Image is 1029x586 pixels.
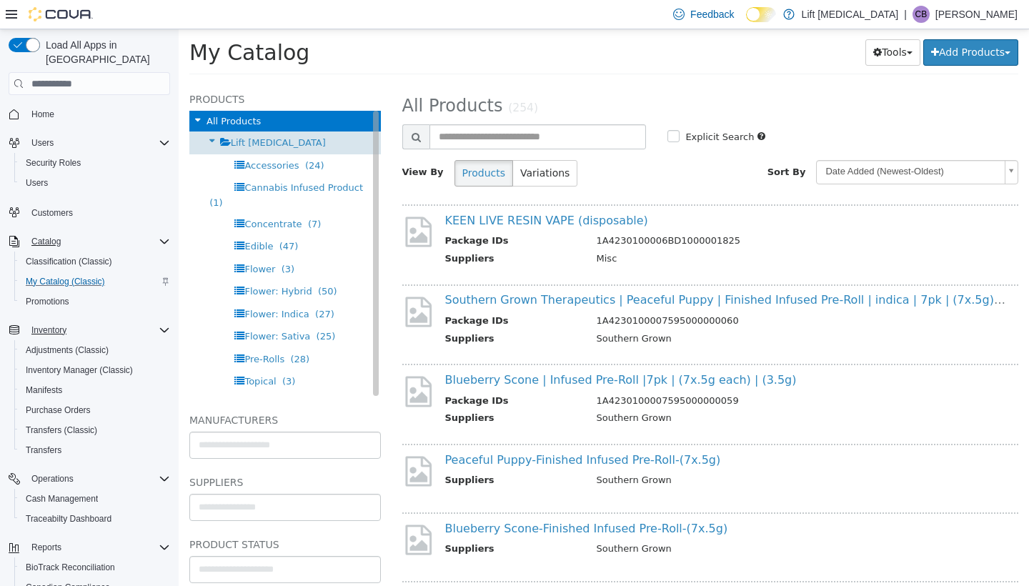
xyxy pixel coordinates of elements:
div: Clarence Barr [913,6,930,23]
span: Dark Mode [746,22,747,23]
span: Catalog [26,233,170,250]
th: Suppliers [267,382,407,399]
span: Users [20,174,170,192]
span: Transfers (Classic) [26,424,97,436]
span: Date Added (Newest-Oldest) [638,131,820,154]
a: My Catalog (Classic) [20,273,111,290]
a: Classification (Classic) [20,253,118,270]
button: Home [3,104,176,124]
td: 1A4230100007595000000059 [407,364,830,382]
span: Sort By [589,137,627,148]
p: [PERSON_NAME] [935,6,1018,23]
small: (254) [329,72,359,85]
p: Lift [MEDICAL_DATA] [802,6,899,23]
span: My Catalog [11,11,131,36]
a: Home [26,106,60,123]
span: Inventory Manager (Classic) [20,362,170,379]
span: Users [26,177,48,189]
span: Reports [31,542,61,553]
a: Date Added (Newest-Oldest) [637,131,840,155]
a: Southern Grown Therapeutics | Peaceful Puppy | Finished Infused Pre-Roll | indica | 7pk | (7x.5g)... [267,264,899,277]
input: Dark Mode [746,7,776,22]
span: (25) [138,302,157,312]
span: Transfers [20,442,170,459]
span: Operations [31,473,74,485]
span: (3) [103,234,116,245]
button: Operations [26,470,79,487]
span: Customers [26,203,170,221]
span: Inventory [31,324,66,336]
p: | [904,6,907,23]
span: Catalog [31,236,61,247]
td: Southern Grown [407,302,830,320]
span: Security Roles [26,157,81,169]
button: Adjustments (Classic) [14,340,176,360]
span: (28) [111,324,131,335]
button: Products [276,131,334,157]
span: Promotions [20,293,170,310]
th: Suppliers [267,302,407,320]
span: Users [31,137,54,149]
h5: Products [11,61,202,79]
span: Flower: Hybrid [66,257,133,267]
button: Catalog [3,232,176,252]
a: Peaceful Puppy-Finished Infused Pre-Roll-(7x.5g) [267,424,542,437]
span: (50) [139,257,159,267]
span: Users [26,134,170,152]
a: Users [20,174,54,192]
span: Adjustments (Classic) [26,344,109,356]
button: BioTrack Reconciliation [14,557,176,577]
button: Purchase Orders [14,400,176,420]
span: (3) [104,347,116,357]
a: Customers [26,204,79,222]
a: Blueberry Scone-Finished Infused Pre-Roll-(7x.5g) [267,492,550,506]
span: (27) [136,279,156,290]
a: Blueberry Scone | Infused Pre-Roll |7pk | (7x.5g each) | (3.5g) [267,344,618,357]
a: Inventory Manager (Classic) [20,362,139,379]
td: Southern Grown [407,512,830,530]
button: Add Products [745,10,840,36]
a: Purchase Orders [20,402,96,419]
span: Traceabilty Dashboard [26,513,111,525]
img: missing-image.png [224,185,256,220]
span: Reports [26,539,170,556]
span: All Products [28,86,82,97]
button: Cash Management [14,489,176,509]
button: Operations [3,469,176,489]
span: Flower: Indica [66,279,130,290]
span: Topical [66,347,97,357]
span: Edible [66,212,94,222]
span: Classification (Classic) [26,256,112,267]
span: Manifests [20,382,170,399]
span: Cash Management [26,493,98,505]
button: Users [14,173,176,193]
td: 1A4230100006BD1000001825 [407,204,830,222]
span: Promotions [26,296,69,307]
img: Cova [29,7,93,21]
a: BioTrack Reconciliation [20,559,121,576]
button: Customers [3,202,176,222]
a: Security Roles [20,154,86,172]
button: Inventory Manager (Classic) [14,360,176,380]
td: Southern Grown [407,382,830,399]
a: KEEN LIVE RESIN VAPE (disposable) [267,184,469,198]
button: Users [3,133,176,153]
span: My Catalog (Classic) [20,273,170,290]
span: BioTrack Reconciliation [20,559,170,576]
button: Classification (Classic) [14,252,176,272]
img: missing-image.png [224,424,256,460]
span: Inventory Manager (Classic) [26,364,133,376]
a: Promotions [20,293,75,310]
span: Cash Management [20,490,170,507]
span: Accessories [66,131,120,141]
span: Manifests [26,384,62,396]
span: Adjustments (Classic) [20,342,170,359]
span: Purchase Orders [20,402,170,419]
img: missing-image.png [224,265,256,300]
span: My Catalog (Classic) [26,276,105,287]
th: Package IDs [267,284,407,302]
button: Tools [687,10,742,36]
button: Security Roles [14,153,176,173]
h5: Suppliers [11,445,202,462]
th: Package IDs [267,204,407,222]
